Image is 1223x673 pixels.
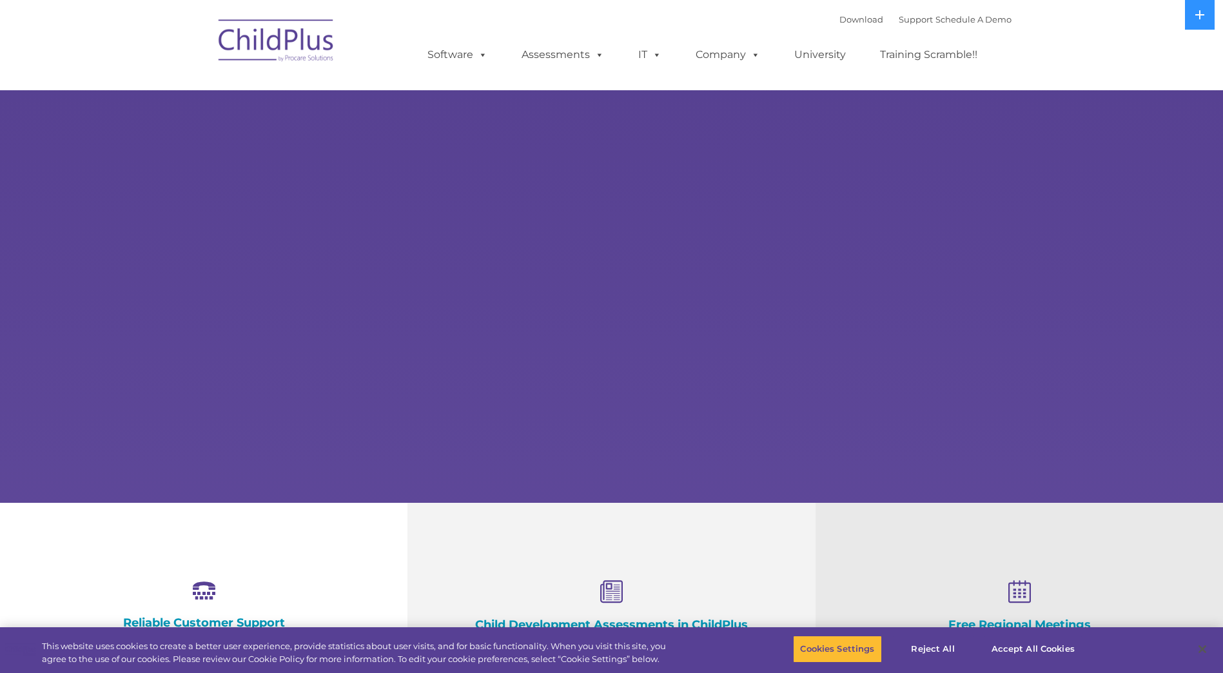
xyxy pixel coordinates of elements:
[893,636,974,663] button: Reject All
[1188,635,1217,663] button: Close
[683,42,773,68] a: Company
[509,42,617,68] a: Assessments
[839,14,883,24] a: Download
[880,618,1159,632] h4: Free Regional Meetings
[64,616,343,630] h4: Reliable Customer Support
[781,42,859,68] a: University
[793,636,881,663] button: Cookies Settings
[984,636,1082,663] button: Accept All Cookies
[212,10,341,75] img: ChildPlus by Procare Solutions
[415,42,500,68] a: Software
[839,14,1012,24] font: |
[625,42,674,68] a: IT
[867,42,990,68] a: Training Scramble!!
[935,14,1012,24] a: Schedule A Demo
[899,14,933,24] a: Support
[42,640,672,665] div: This website uses cookies to create a better user experience, provide statistics about user visit...
[472,618,750,632] h4: Child Development Assessments in ChildPlus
